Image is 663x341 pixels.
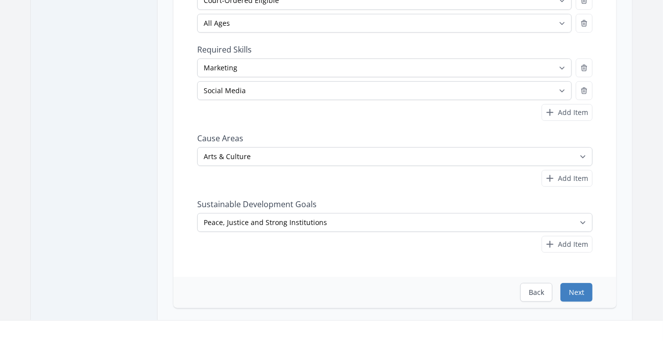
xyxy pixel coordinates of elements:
[558,173,588,183] span: Add Item
[197,133,593,143] label: Cause Areas
[520,283,552,302] button: Back
[542,104,593,121] button: Add Item
[542,170,593,187] button: Add Item
[558,239,588,249] span: Add Item
[197,45,593,55] label: Required Skills
[560,283,593,302] button: Next
[542,236,593,253] button: Add Item
[197,199,593,209] label: Sustainable Development Goals
[558,108,588,117] span: Add Item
